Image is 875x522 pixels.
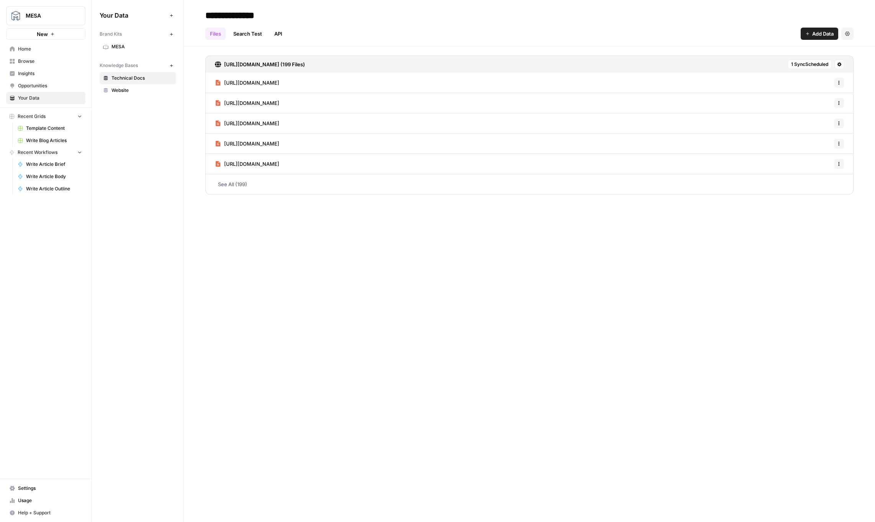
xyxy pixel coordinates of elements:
[6,507,85,519] button: Help + Support
[6,147,85,158] button: Recent Workflows
[100,31,122,38] span: Brand Kits
[9,9,23,23] img: MESA Logo
[37,30,48,38] span: New
[18,113,46,120] span: Recent Grids
[215,73,279,93] a: [URL][DOMAIN_NAME]
[812,30,834,38] span: Add Data
[6,55,85,67] a: Browse
[6,6,85,25] button: Workspace: MESA
[224,119,279,127] span: [URL][DOMAIN_NAME]
[224,61,305,68] h3: [URL][DOMAIN_NAME] (199 Files)
[18,70,82,77] span: Insights
[14,183,85,195] a: Write Article Outline
[270,28,287,40] a: API
[788,60,832,69] button: 1 SyncScheduled
[100,11,167,20] span: Your Data
[215,154,279,174] a: [URL][DOMAIN_NAME]
[801,28,838,40] button: Add Data
[26,125,82,132] span: Template Content
[111,87,172,94] span: Website
[14,170,85,183] a: Write Article Body
[18,82,82,89] span: Opportunities
[100,62,138,69] span: Knowledge Bases
[26,185,82,192] span: Write Article Outline
[111,75,172,82] span: Technical Docs
[6,482,85,494] a: Settings
[215,93,279,113] a: [URL][DOMAIN_NAME]
[26,12,72,20] span: MESA
[100,41,176,53] a: MESA
[6,67,85,80] a: Insights
[6,80,85,92] a: Opportunities
[18,95,82,101] span: Your Data
[205,28,226,40] a: Files
[6,92,85,104] a: Your Data
[100,84,176,97] a: Website
[6,43,85,55] a: Home
[18,46,82,52] span: Home
[215,134,279,154] a: [URL][DOMAIN_NAME]
[224,160,279,168] span: [URL][DOMAIN_NAME]
[215,56,305,73] a: [URL][DOMAIN_NAME] (199 Files)
[18,149,57,156] span: Recent Workflows
[100,72,176,84] a: Technical Docs
[26,161,82,168] span: Write Article Brief
[224,99,279,107] span: [URL][DOMAIN_NAME]
[6,28,85,40] button: New
[14,158,85,170] a: Write Article Brief
[18,509,82,516] span: Help + Support
[229,28,267,40] a: Search Test
[205,174,854,194] a: See All (199)
[26,137,82,144] span: Write Blog Articles
[791,61,828,68] span: 1 Sync Scheduled
[18,58,82,65] span: Browse
[224,140,279,147] span: [URL][DOMAIN_NAME]
[215,113,279,133] a: [URL][DOMAIN_NAME]
[111,43,172,50] span: MESA
[6,111,85,122] button: Recent Grids
[6,494,85,507] a: Usage
[18,485,82,492] span: Settings
[224,79,279,87] span: [URL][DOMAIN_NAME]
[26,173,82,180] span: Write Article Body
[14,122,85,134] a: Template Content
[18,497,82,504] span: Usage
[14,134,85,147] a: Write Blog Articles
